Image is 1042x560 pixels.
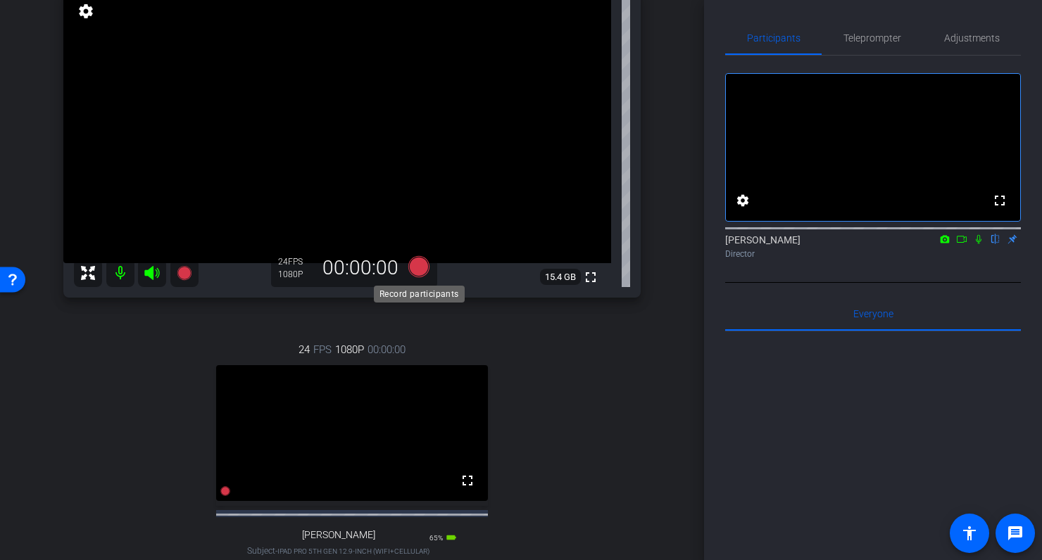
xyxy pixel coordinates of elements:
[429,534,443,542] span: 65%
[275,546,277,556] span: -
[76,3,96,20] mat-icon: settings
[247,545,429,557] span: Subject
[540,269,581,286] span: 15.4 GB
[725,233,1021,260] div: [PERSON_NAME]
[278,256,313,267] div: 24
[843,33,901,43] span: Teleprompter
[299,342,310,357] span: 24
[853,309,893,319] span: Everyone
[313,256,408,280] div: 00:00:00
[335,342,364,357] span: 1080P
[302,529,375,541] span: [PERSON_NAME]
[368,342,406,357] span: 00:00:00
[961,525,978,542] mat-icon: accessibility
[944,33,1000,43] span: Adjustments
[459,472,476,489] mat-icon: fullscreen
[277,547,429,555] span: iPad Pro 5th Gen 12.9-inch (WiFi+Cellular)
[747,33,801,43] span: Participants
[987,232,1004,245] mat-icon: flip
[1007,525,1024,542] mat-icon: message
[734,192,751,209] mat-icon: settings
[374,286,465,303] div: Record participants
[725,248,1021,260] div: Director
[288,257,303,267] span: FPS
[991,192,1008,209] mat-icon: fullscreen
[446,532,457,543] mat-icon: battery_std
[582,269,599,286] mat-icon: fullscreen
[278,269,313,280] div: 1080P
[313,342,332,357] span: FPS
